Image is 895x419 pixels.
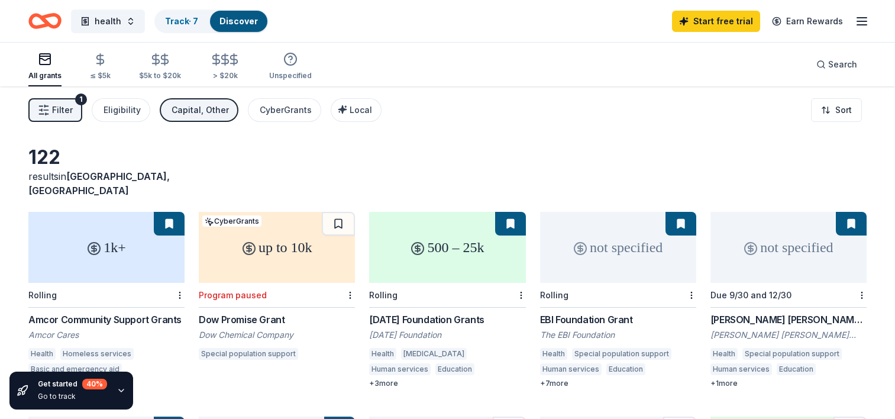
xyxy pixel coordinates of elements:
[710,290,791,300] div: Due 9/30 and 12/30
[219,16,258,26] a: Discover
[104,103,141,117] div: Eligibility
[199,329,355,341] div: Dow Chemical Company
[540,312,696,327] div: EBI Foundation Grant
[742,348,842,360] div: Special population support
[199,290,267,300] div: Program paused
[269,71,312,80] div: Unspecified
[28,348,56,360] div: Health
[350,105,372,115] span: Local
[172,103,229,117] div: Capital, Other
[38,392,107,401] div: Go to track
[160,98,238,122] button: Capital, Other
[540,379,696,388] div: + 7 more
[710,312,867,327] div: [PERSON_NAME] [PERSON_NAME] Charitable Foundation Grant
[139,48,181,86] button: $5k to $20k
[28,98,82,122] button: Filter1
[540,363,602,375] div: Human services
[92,98,150,122] button: Eligibility
[28,146,185,169] div: 122
[28,71,62,80] div: All grants
[710,379,867,388] div: + 1 more
[435,363,474,375] div: Education
[835,103,852,117] span: Sort
[90,71,111,80] div: ≤ $5k
[540,212,696,283] div: not specified
[710,348,738,360] div: Health
[572,348,671,360] div: Special population support
[199,348,298,360] div: Special population support
[369,212,525,283] div: 500 – 25k
[28,312,185,327] div: Amcor Community Support Grants
[710,329,867,341] div: [PERSON_NAME] [PERSON_NAME] Charitable Foundation
[369,379,525,388] div: + 3 more
[28,290,57,300] div: Rolling
[248,98,321,122] button: CyberGrants
[199,312,355,327] div: Dow Promise Grant
[28,7,62,35] a: Home
[75,94,87,105] div: 1
[369,329,525,341] div: [DATE] Foundation
[710,212,867,283] div: not specified
[672,11,760,32] a: Start free trial
[82,379,107,389] div: 40 %
[199,212,355,363] a: up to 10kCyberGrantsProgram pausedDow Promise GrantDow Chemical CompanySpecial population support
[540,290,568,300] div: Rolling
[369,212,525,388] a: 500 – 25kRolling[DATE] Foundation Grants[DATE] FoundationHealth[MEDICAL_DATA]Human servicesEducat...
[401,348,467,360] div: [MEDICAL_DATA]
[209,71,241,80] div: > $20k
[540,329,696,341] div: The EBI Foundation
[28,47,62,86] button: All grants
[71,9,145,33] button: health
[28,170,170,196] span: [GEOGRAPHIC_DATA], [GEOGRAPHIC_DATA]
[710,363,772,375] div: Human services
[777,363,816,375] div: Education
[369,348,396,360] div: Health
[28,170,170,196] span: in
[331,98,382,122] button: Local
[28,212,185,388] a: 1k+RollingAmcor Community Support GrantsAmcor CaresHealthHomeless servicesBasic and emergency aid...
[60,348,134,360] div: Homeless services
[28,169,185,198] div: results
[28,329,185,341] div: Amcor Cares
[199,212,355,283] div: up to 10k
[828,57,857,72] span: Search
[95,14,121,28] span: health
[139,71,181,80] div: $5k to $20k
[260,103,312,117] div: CyberGrants
[209,48,241,86] button: > $20k
[165,16,198,26] a: Track· 7
[606,363,645,375] div: Education
[202,215,261,227] div: CyberGrants
[369,312,525,327] div: [DATE] Foundation Grants
[369,290,398,300] div: Rolling
[710,212,867,388] a: not specifiedDue 9/30 and 12/30[PERSON_NAME] [PERSON_NAME] Charitable Foundation Grant[PERSON_NAM...
[90,48,111,86] button: ≤ $5k
[765,11,850,32] a: Earn Rewards
[28,212,185,283] div: 1k+
[811,98,862,122] button: Sort
[369,363,431,375] div: Human services
[38,379,107,389] div: Get started
[269,47,312,86] button: Unspecified
[540,348,567,360] div: Health
[52,103,73,117] span: Filter
[807,53,867,76] button: Search
[540,212,696,388] a: not specifiedRollingEBI Foundation GrantThe EBI FoundationHealthSpecial population supportHuman s...
[154,9,269,33] button: Track· 7Discover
